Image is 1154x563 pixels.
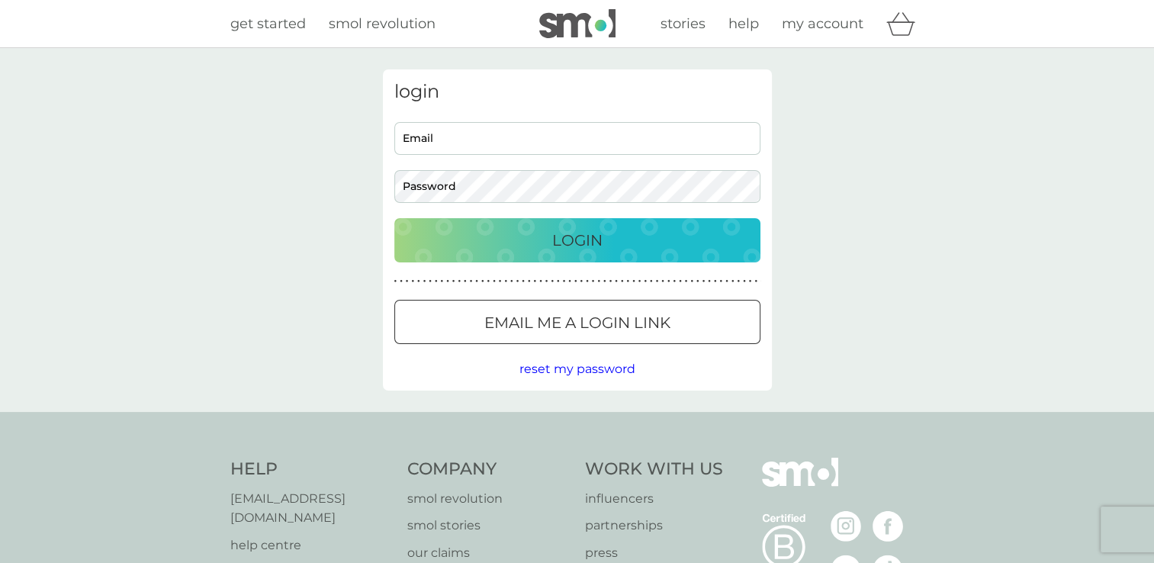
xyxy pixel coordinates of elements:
[597,278,600,285] p: ●
[702,278,706,285] p: ●
[650,278,653,285] p: ●
[592,278,595,285] p: ●
[568,278,571,285] p: ●
[407,543,570,563] a: our claims
[696,278,699,285] p: ●
[782,15,863,32] span: my account
[873,511,903,542] img: visit the smol Facebook page
[661,278,664,285] p: ●
[886,8,924,39] div: basket
[417,278,420,285] p: ●
[638,278,641,285] p: ●
[539,9,616,38] img: smol
[563,278,566,285] p: ●
[446,278,449,285] p: ●
[400,278,403,285] p: ●
[487,278,490,285] p: ●
[552,228,603,253] p: Login
[510,278,513,285] p: ●
[394,300,760,344] button: Email me a login link
[522,278,525,285] p: ●
[615,278,618,285] p: ●
[519,362,635,376] span: reset my password
[580,278,583,285] p: ●
[714,278,717,285] p: ●
[516,278,519,285] p: ●
[394,218,760,262] button: Login
[458,278,461,285] p: ●
[743,278,746,285] p: ●
[762,458,838,510] img: smol
[585,458,723,481] h4: Work With Us
[708,278,711,285] p: ●
[539,278,542,285] p: ●
[557,278,560,285] p: ●
[603,278,606,285] p: ●
[407,489,570,509] a: smol revolution
[737,278,740,285] p: ●
[728,13,759,35] a: help
[493,278,496,285] p: ●
[407,516,570,536] a: smol stories
[585,489,723,509] a: influencers
[528,278,531,285] p: ●
[406,278,409,285] p: ●
[673,278,677,285] p: ●
[749,278,752,285] p: ●
[585,516,723,536] p: partnerships
[230,536,393,555] a: help centre
[720,278,723,285] p: ●
[429,278,432,285] p: ●
[586,278,589,285] p: ●
[690,278,693,285] p: ●
[621,278,624,285] p: ●
[411,278,414,285] p: ●
[230,13,306,35] a: get started
[534,278,537,285] p: ●
[481,278,484,285] p: ●
[656,278,659,285] p: ●
[728,15,759,32] span: help
[545,278,548,285] p: ●
[661,13,706,35] a: stories
[644,278,647,285] p: ●
[394,81,760,103] h3: login
[435,278,438,285] p: ●
[585,543,723,563] a: press
[394,278,397,285] p: ●
[754,278,757,285] p: ●
[609,278,612,285] p: ●
[499,278,502,285] p: ●
[627,278,630,285] p: ●
[661,15,706,32] span: stories
[230,458,393,481] h4: Help
[470,278,473,285] p: ●
[423,278,426,285] p: ●
[441,278,444,285] p: ●
[504,278,507,285] p: ●
[574,278,577,285] p: ●
[230,489,393,528] a: [EMAIL_ADDRESS][DOMAIN_NAME]
[685,278,688,285] p: ●
[831,511,861,542] img: visit the smol Instagram page
[667,278,670,285] p: ●
[725,278,728,285] p: ●
[484,310,670,335] p: Email me a login link
[551,278,554,285] p: ●
[679,278,682,285] p: ●
[407,458,570,481] h4: Company
[731,278,735,285] p: ●
[519,359,635,379] button: reset my password
[230,15,306,32] span: get started
[329,13,436,35] a: smol revolution
[782,13,863,35] a: my account
[329,15,436,32] span: smol revolution
[452,278,455,285] p: ●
